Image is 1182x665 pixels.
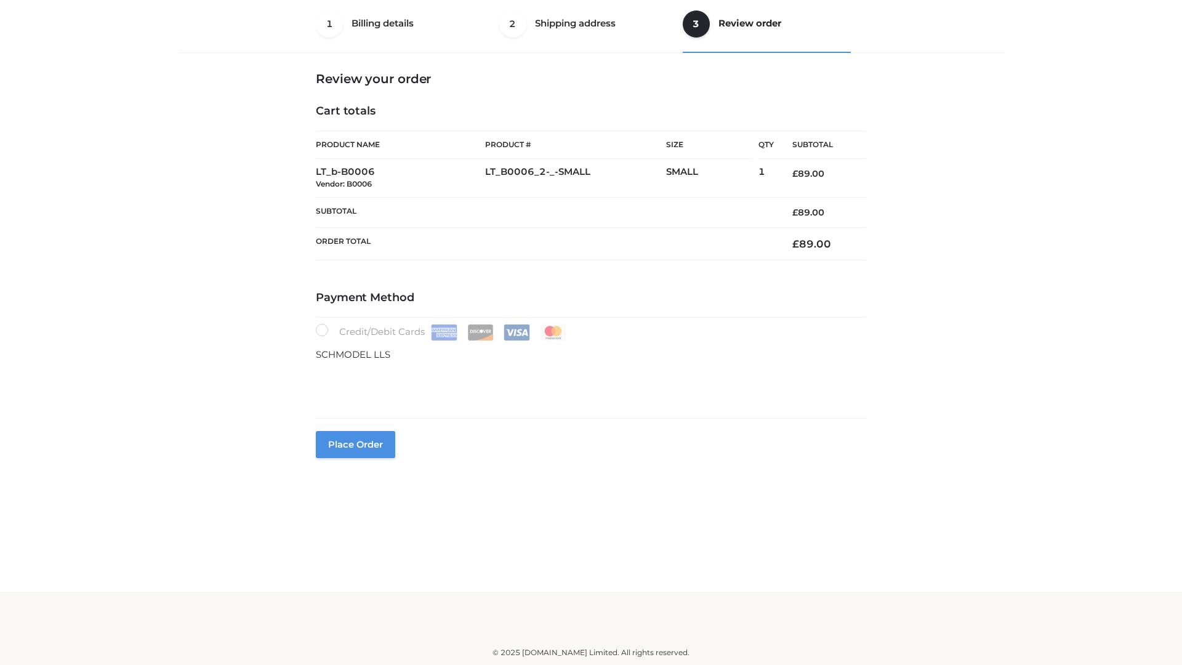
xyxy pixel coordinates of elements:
[485,131,666,159] th: Product #
[792,238,799,250] span: £
[316,179,372,188] small: Vendor: B0006
[316,105,866,118] h4: Cart totals
[316,228,774,260] th: Order Total
[792,207,798,218] span: £
[316,197,774,227] th: Subtotal
[316,324,568,341] label: Credit/Debit Cards
[540,324,566,341] img: Mastercard
[666,131,752,159] th: Size
[431,324,457,341] img: Amex
[758,131,774,159] th: Qty
[316,431,395,458] button: Place order
[792,207,824,218] bdi: 89.00
[316,347,866,363] p: SCHMODEL LLS
[666,159,758,198] td: SMALL
[485,159,666,198] td: LT_B0006_2-_-SMALL
[792,238,831,250] bdi: 89.00
[758,159,774,198] td: 1
[792,168,798,179] span: £
[316,159,485,198] td: LT_b-B0006
[313,360,864,405] iframe: Secure payment input frame
[467,324,494,341] img: Discover
[504,324,530,341] img: Visa
[792,168,824,179] bdi: 89.00
[316,131,485,159] th: Product Name
[316,71,866,86] h3: Review your order
[316,291,866,305] h4: Payment Method
[183,647,999,659] div: © 2025 [DOMAIN_NAME] Limited. All rights reserved.
[774,131,866,159] th: Subtotal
